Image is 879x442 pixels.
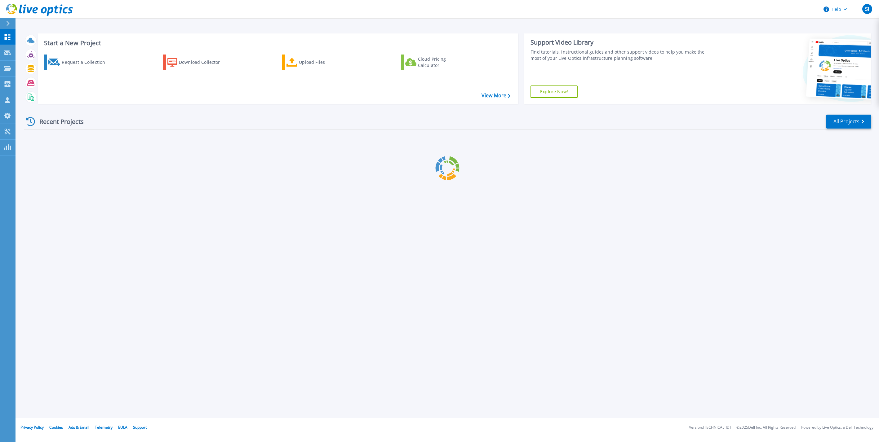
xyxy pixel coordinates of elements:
[179,56,229,68] div: Download Collector
[418,56,468,68] div: Cloud Pricing Calculator
[44,55,113,70] a: Request a Collection
[531,49,711,61] div: Find tutorials, instructional guides and other support videos to help you make the most of your L...
[299,56,348,68] div: Upload Files
[49,425,63,430] a: Cookies
[44,40,510,46] h3: Start a New Project
[20,425,44,430] a: Privacy Policy
[118,425,127,430] a: EULA
[24,114,92,129] div: Recent Projects
[401,55,470,70] a: Cloud Pricing Calculator
[133,425,147,430] a: Support
[531,85,578,98] a: Explore Now!
[689,426,731,430] li: Version: [TECHNICAL_ID]
[95,425,113,430] a: Telemetry
[482,93,510,98] a: View More
[282,55,351,70] a: Upload Files
[163,55,232,70] a: Download Collector
[736,426,796,430] li: © 2025 Dell Inc. All Rights Reserved
[865,7,869,11] span: SI
[69,425,89,430] a: Ads & Email
[801,426,873,430] li: Powered by Live Optics, a Dell Technology
[62,56,111,68] div: Request a Collection
[826,115,871,129] a: All Projects
[531,38,711,46] div: Support Video Library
